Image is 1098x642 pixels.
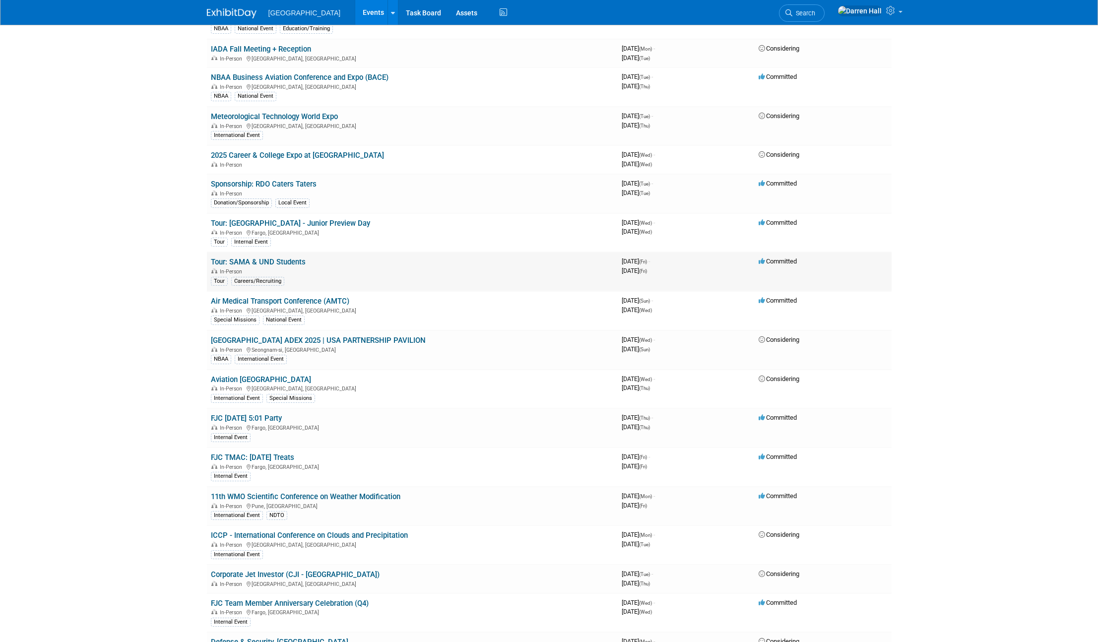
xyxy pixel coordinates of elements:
span: [DATE] [622,297,653,304]
span: In-Person [220,191,245,197]
a: [GEOGRAPHIC_DATA] ADEX 2025 | USA PARTNERSHIP PAVILION [211,336,426,345]
span: (Mon) [639,46,652,52]
span: In-Person [220,503,245,510]
span: [DATE] [622,219,655,226]
a: Tour: SAMA & UND Students [211,257,306,266]
div: [GEOGRAPHIC_DATA], [GEOGRAPHIC_DATA] [211,82,614,90]
span: - [651,570,653,578]
a: NBAA Business Aviation Conference and Expo (BACE) [211,73,388,82]
img: Darren Hall [838,5,882,16]
span: - [648,453,650,460]
span: [DATE] [622,112,653,120]
span: (Thu) [639,415,650,421]
img: In-Person Event [211,425,217,430]
div: Fargo, [GEOGRAPHIC_DATA] [211,423,614,431]
div: [GEOGRAPHIC_DATA], [GEOGRAPHIC_DATA] [211,54,614,62]
span: (Tue) [639,572,650,577]
div: Tour [211,277,228,286]
img: ExhibitDay [207,8,257,18]
img: In-Person Event [211,503,217,508]
span: (Mon) [639,532,652,538]
span: Considering [759,531,799,538]
div: [GEOGRAPHIC_DATA], [GEOGRAPHIC_DATA] [211,306,614,314]
span: [DATE] [622,228,652,235]
span: (Tue) [639,74,650,80]
div: Internal Event [231,238,271,247]
span: [DATE] [622,531,655,538]
div: Education/Training [280,24,333,33]
span: Considering [759,112,799,120]
span: - [651,112,653,120]
span: [DATE] [622,502,647,509]
span: (Wed) [639,308,652,313]
span: (Tue) [639,542,650,547]
span: Committed [759,180,797,187]
span: [DATE] [622,306,652,314]
span: [DATE] [622,73,653,80]
span: Committed [759,257,797,265]
span: [DATE] [622,579,650,587]
div: International Event [211,511,263,520]
a: 2025 Career & College Expo at [GEOGRAPHIC_DATA] [211,151,384,160]
a: Sponsorship: RDO Caters Taters [211,180,317,189]
div: Internal Event [211,618,251,627]
span: In-Person [220,123,245,129]
span: - [653,45,655,52]
span: Committed [759,492,797,500]
span: (Fri) [639,454,647,460]
img: In-Person Event [211,268,217,273]
span: In-Person [220,162,245,168]
span: In-Person [220,609,245,616]
a: Search [779,4,825,22]
span: (Wed) [639,229,652,235]
span: In-Person [220,347,245,353]
span: - [653,375,655,383]
div: NBAA [211,92,231,101]
span: In-Person [220,84,245,90]
span: [DATE] [622,453,650,460]
div: Fargo, [GEOGRAPHIC_DATA] [211,462,614,470]
div: NBAA [211,24,231,33]
span: [DATE] [622,492,655,500]
span: Considering [759,45,799,52]
div: NBAA [211,355,231,364]
span: [DATE] [622,570,653,578]
div: Internal Event [211,472,251,481]
span: [DATE] [622,375,655,383]
span: (Mon) [639,494,652,499]
span: (Sun) [639,347,650,352]
span: (Fri) [639,464,647,469]
span: Considering [759,570,799,578]
div: Careers/Recruiting [231,277,284,286]
img: In-Person Event [211,123,217,128]
a: Corporate Jet Investor (CJI - [GEOGRAPHIC_DATA]) [211,570,380,579]
a: FJC [DATE] 5:01 Party [211,414,282,423]
div: National Event [235,92,276,101]
span: (Thu) [639,425,650,430]
img: In-Person Event [211,308,217,313]
span: Committed [759,73,797,80]
span: - [653,531,655,538]
span: (Tue) [639,56,650,61]
span: [DATE] [622,336,655,343]
div: International Event [211,131,263,140]
span: Committed [759,599,797,606]
span: - [651,73,653,80]
span: [DATE] [622,608,652,615]
span: (Tue) [639,191,650,196]
span: (Fri) [639,268,647,274]
div: Donation/Sponsorship [211,198,272,207]
span: [DATE] [622,82,650,90]
div: [GEOGRAPHIC_DATA], [GEOGRAPHIC_DATA] [211,540,614,548]
span: [DATE] [622,45,655,52]
span: (Wed) [639,162,652,167]
span: In-Person [220,230,245,236]
div: Pune, [GEOGRAPHIC_DATA] [211,502,614,510]
span: Committed [759,453,797,460]
span: In-Person [220,425,245,431]
img: In-Person Event [211,162,217,167]
a: Meteorological Technology World Expo [211,112,338,121]
div: [GEOGRAPHIC_DATA], [GEOGRAPHIC_DATA] [211,579,614,587]
img: In-Person Event [211,609,217,614]
a: FJC TMAC: [DATE] Treats [211,453,294,462]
